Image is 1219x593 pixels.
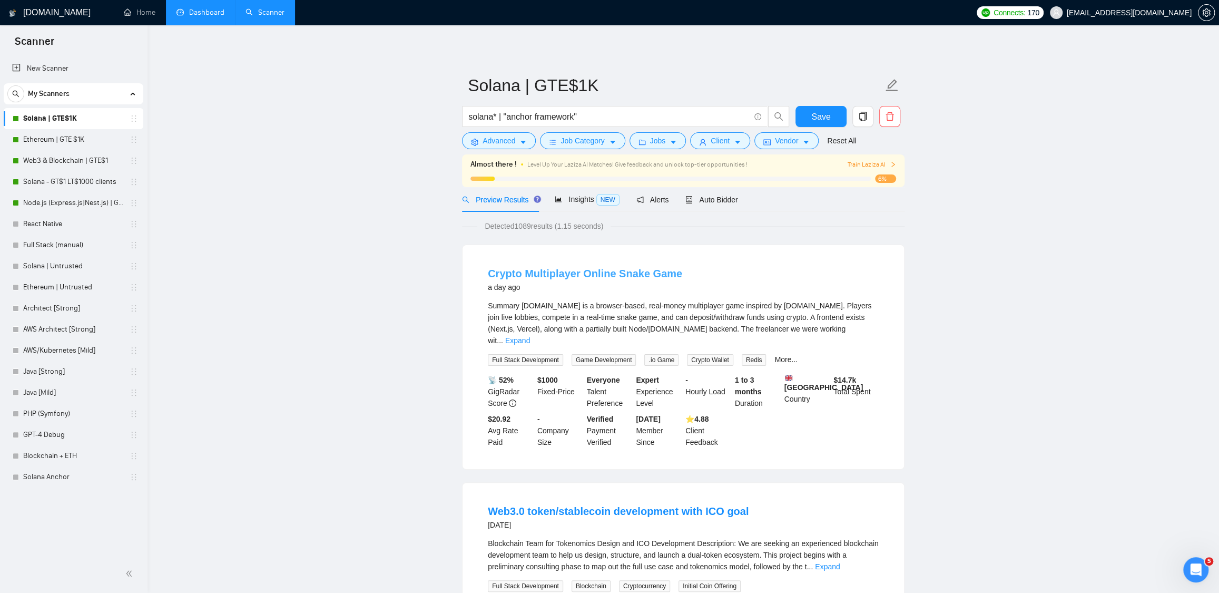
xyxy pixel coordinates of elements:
[7,85,24,102] button: search
[488,354,563,366] span: Full Stack Development
[130,452,138,460] span: holder
[679,580,741,592] span: Initial Coin Offering
[488,538,879,572] div: Blockchain Team for Tokenomics Design and ICO Development Description: We are seeking an experien...
[488,300,879,346] div: Summary [DOMAIN_NAME] is a browser-based, real-money multiplayer game inspired by [DOMAIN_NAME]. ...
[8,90,24,98] span: search
[831,374,881,409] div: Total Spent
[638,138,646,146] span: folder
[130,157,138,165] span: holder
[572,580,611,592] span: Blockchain
[587,376,620,384] b: Everyone
[742,354,766,366] span: Redis
[23,108,123,129] a: Solana | GTE$1K
[497,336,503,345] span: ...
[1198,8,1214,17] span: setting
[879,106,900,127] button: delete
[885,79,899,92] span: edit
[619,580,670,592] span: Cryptocurrency
[596,194,620,206] span: NEW
[4,58,143,79] li: New Scanner
[561,135,604,147] span: Job Category
[130,262,138,270] span: holder
[540,132,625,149] button: barsJob Categorycaret-down
[468,72,883,99] input: Scanner name...
[785,374,792,382] img: 🇬🇧
[505,336,530,345] a: Expand
[130,473,138,481] span: holder
[486,413,535,448] div: Avg Rate Paid
[670,138,677,146] span: caret-down
[699,138,706,146] span: user
[23,171,123,192] a: Solana - GT$1 LT$1000 clients
[683,413,733,448] div: Client Feedback
[488,519,749,531] div: [DATE]
[981,8,990,17] img: upwork-logo.png
[754,132,819,149] button: idcardVendorcaret-down
[477,220,611,232] span: Detected 1089 results (1.15 seconds)
[23,424,123,445] a: GPT-4 Debug
[125,568,136,579] span: double-left
[519,138,527,146] span: caret-down
[784,374,863,392] b: [GEOGRAPHIC_DATA]
[587,415,614,423] b: Verified
[12,58,135,79] a: New Scanner
[890,161,896,168] span: right
[636,415,660,423] b: [DATE]
[685,415,709,423] b: ⭐️ 4.88
[176,8,224,17] a: dashboardDashboard
[509,400,516,407] span: info-circle
[130,325,138,334] span: holder
[23,445,123,466] a: Blockchain + ETH
[130,199,138,207] span: holder
[130,283,138,291] span: holder
[802,138,810,146] span: caret-down
[827,135,856,147] a: Reset All
[690,132,750,149] button: userClientcaret-down
[585,413,634,448] div: Payment Verified
[462,132,536,149] button: settingAdvancedcaret-down
[130,346,138,355] span: holder
[634,413,683,448] div: Member Since
[130,367,138,376] span: holder
[483,135,515,147] span: Advanced
[585,374,634,409] div: Talent Preference
[733,374,782,409] div: Duration
[636,196,644,203] span: notification
[23,277,123,298] a: Ethereum | Untrusted
[245,8,284,17] a: searchScanner
[807,562,813,571] span: ...
[852,106,873,127] button: copy
[130,220,138,228] span: holder
[650,135,666,147] span: Jobs
[130,135,138,144] span: holder
[685,196,693,203] span: robot
[535,374,585,409] div: Fixed-Price
[572,354,636,366] span: Game Development
[734,138,741,146] span: caret-down
[130,431,138,439] span: holder
[636,196,669,204] span: Alerts
[811,110,830,123] span: Save
[537,415,540,423] b: -
[537,376,558,384] b: $ 1000
[488,268,682,279] a: Crypto Multiplayer Online Snake Game
[994,7,1025,18] span: Connects:
[644,354,679,366] span: .io Game
[486,374,535,409] div: GigRadar Score
[1053,9,1060,16] span: user
[875,174,896,183] span: 6%
[685,376,688,384] b: -
[130,114,138,123] span: holder
[23,319,123,340] a: AWS Architect [Strong]
[533,195,542,204] div: Tooltip anchor
[527,161,748,168] span: Level Up Your Laziza AI Matches! Give feedback and unlock top-tier opportunities !
[555,196,562,203] span: area-chart
[488,505,749,517] a: Web3.0 token/stablecoin development with ICO goal
[4,83,143,488] li: My Scanners
[488,580,563,592] span: Full Stack Development
[535,413,585,448] div: Company Size
[555,195,619,203] span: Insights
[853,112,873,121] span: copy
[735,376,762,396] b: 1 to 3 months
[23,466,123,488] a: Solana Anchor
